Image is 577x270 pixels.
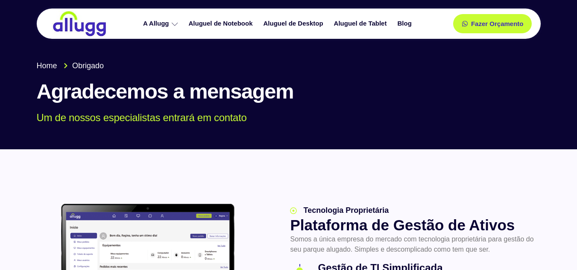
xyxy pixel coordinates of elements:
span: Home [37,60,57,72]
h2: Plataforma de Gestão de Ativos [290,216,537,234]
a: A Allugg [139,16,185,31]
a: Aluguel de Desktop [259,16,330,31]
span: Fazer Orçamento [471,20,524,27]
h1: Agradecemos a mensagem [37,80,541,103]
p: Um de nossos especialistas entrará em contato [37,112,528,124]
a: Blog [393,16,418,31]
a: Fazer Orçamento [453,14,532,33]
span: Tecnologia Proprietária [301,205,389,216]
span: Obrigado [70,60,104,72]
img: locação de TI é Allugg [52,11,107,37]
p: Somos a única empresa do mercado com tecnologia proprietária para gestão do seu parque alugado. S... [290,234,537,255]
a: Aluguel de Tablet [330,16,393,31]
a: Aluguel de Notebook [185,16,259,31]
